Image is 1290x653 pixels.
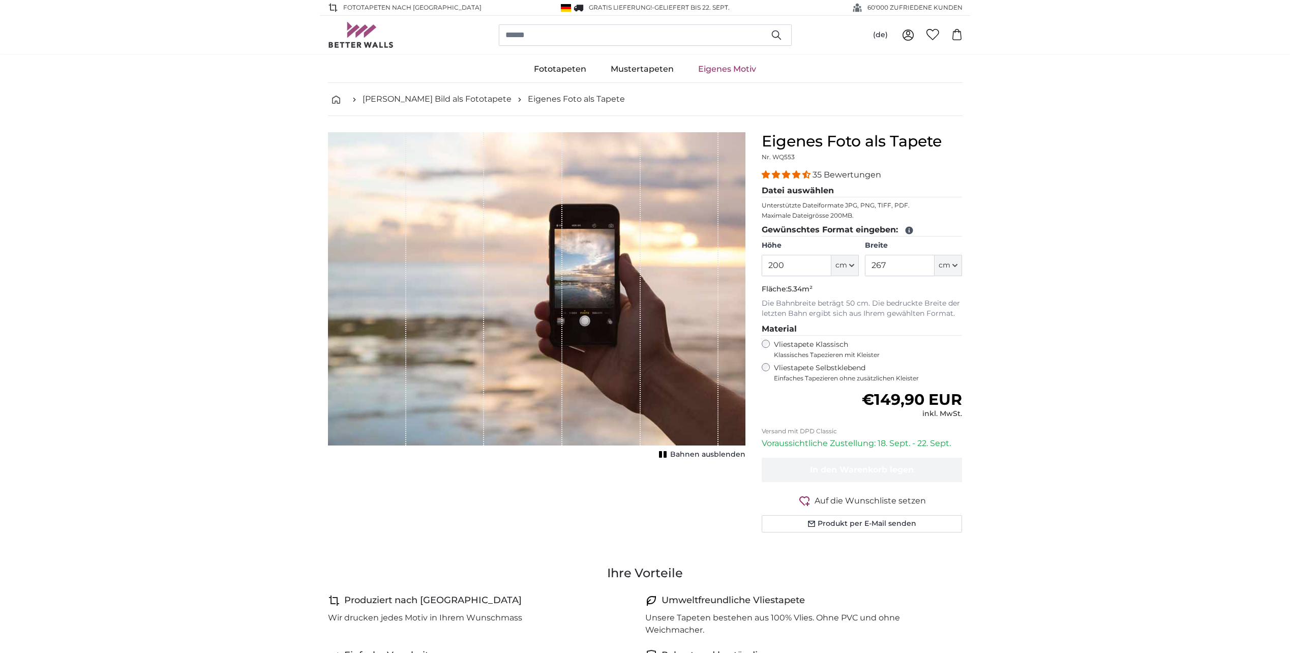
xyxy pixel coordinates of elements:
img: Betterwalls [328,22,394,48]
span: GRATIS Lieferung! [589,4,652,11]
label: Vliestapete Klassisch [774,340,954,359]
p: Unsere Tapeten bestehen aus 100% Vlies. Ohne PVC und ohne Weichmacher. [645,612,954,636]
span: 35 Bewertungen [813,170,881,180]
span: cm [835,260,847,271]
button: In den Warenkorb legen [762,458,963,482]
img: Deutschland [561,4,571,12]
span: Nr. WQ553 [762,153,795,161]
a: Eigenes Foto als Tapete [528,93,625,105]
legend: Gewünschtes Format eingeben: [762,224,963,236]
span: 4.34 stars [762,170,813,180]
h4: Umweltfreundliche Vliestapete [662,593,805,608]
p: Die Bahnbreite beträgt 50 cm. Die bedruckte Breite der letzten Bahn ergibt sich aus Ihrem gewählt... [762,299,963,319]
a: [PERSON_NAME] Bild als Fototapete [363,93,512,105]
h3: Ihre Vorteile [328,565,963,581]
p: Unterstützte Dateiformate JPG, PNG, TIFF, PDF. [762,201,963,210]
a: Fototapeten [522,56,598,82]
button: (de) [865,26,896,44]
a: Mustertapeten [598,56,686,82]
p: Fläche: [762,284,963,294]
label: Höhe [762,241,859,251]
button: cm [935,255,962,276]
a: Eigenes Motiv [686,56,768,82]
span: Bahnen ausblenden [670,450,745,460]
p: Maximale Dateigrösse 200MB. [762,212,963,220]
span: cm [939,260,950,271]
div: inkl. MwSt. [862,409,962,419]
legend: Material [762,323,963,336]
span: Auf die Wunschliste setzen [815,495,926,507]
h4: Produziert nach [GEOGRAPHIC_DATA] [344,593,522,608]
span: 60'000 ZUFRIEDENE KUNDEN [867,3,963,12]
span: Geliefert bis 22. Sept. [654,4,730,11]
button: Produkt per E-Mail senden [762,515,963,532]
button: Auf die Wunschliste setzen [762,494,963,507]
span: 5.34m² [788,284,813,293]
label: Breite [865,241,962,251]
p: Versand mit DPD Classic [762,427,963,435]
span: Fototapeten nach [GEOGRAPHIC_DATA] [343,3,482,12]
legend: Datei auswählen [762,185,963,197]
span: €149,90 EUR [862,390,962,409]
span: Klassisches Tapezieren mit Kleister [774,351,954,359]
h1: Eigenes Foto als Tapete [762,132,963,151]
span: Einfaches Tapezieren ohne zusätzlichen Kleister [774,374,963,382]
p: Voraussichtliche Zustellung: 18. Sept. - 22. Sept. [762,437,963,450]
button: Bahnen ausblenden [656,448,745,462]
span: - [652,4,730,11]
div: 1 of 1 [328,132,745,462]
p: Wir drucken jedes Motiv in Ihrem Wunschmass [328,612,522,624]
button: cm [831,255,859,276]
label: Vliestapete Selbstklebend [774,363,963,382]
nav: breadcrumbs [328,83,963,116]
span: In den Warenkorb legen [810,465,914,474]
